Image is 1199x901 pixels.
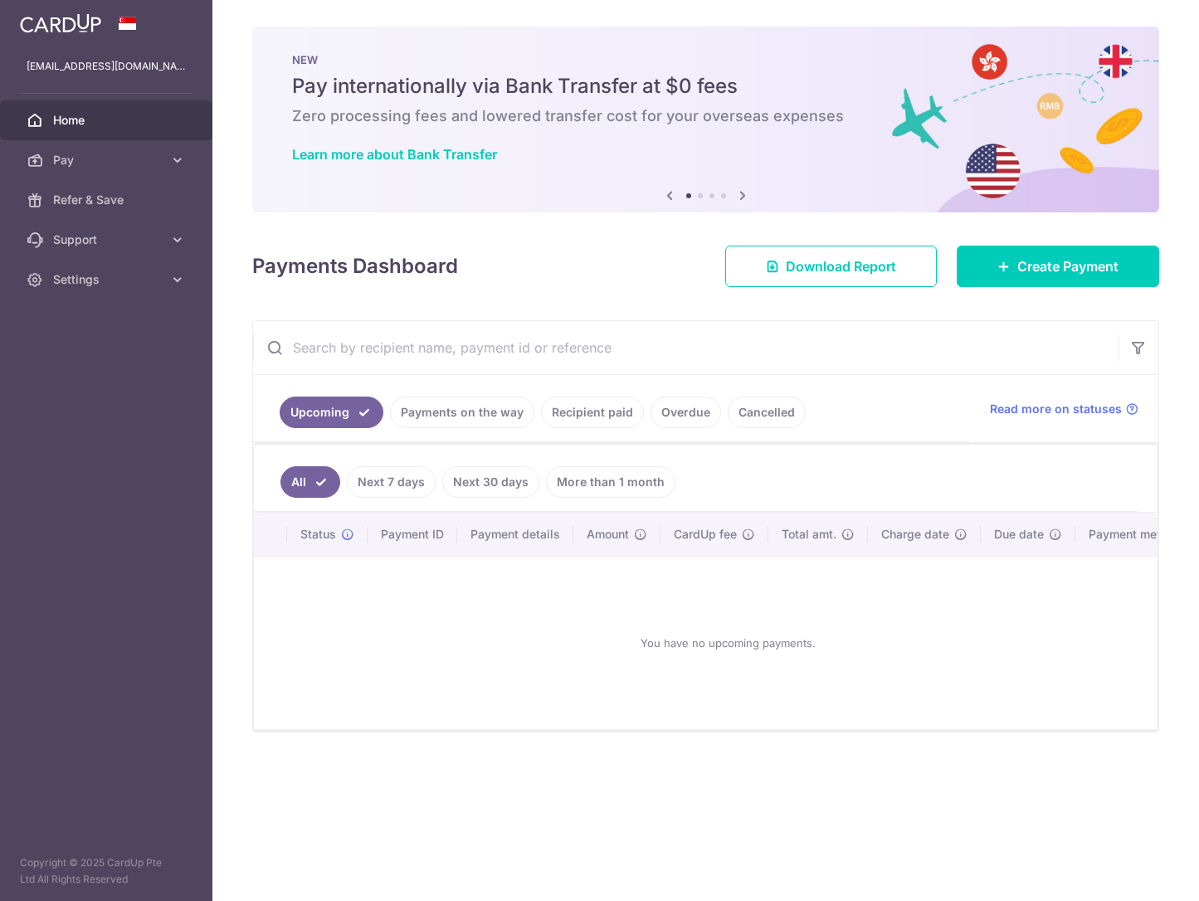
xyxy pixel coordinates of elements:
[274,570,1182,716] div: You have no upcoming payments.
[292,73,1119,100] h5: Pay internationally via Bank Transfer at $0 fees
[27,58,186,75] p: [EMAIL_ADDRESS][DOMAIN_NAME]
[728,397,806,428] a: Cancelled
[546,466,675,498] a: More than 1 month
[252,251,458,281] h4: Payments Dashboard
[994,526,1044,543] span: Due date
[651,397,721,428] a: Overdue
[881,526,949,543] span: Charge date
[541,397,644,428] a: Recipient paid
[280,397,383,428] a: Upcoming
[957,246,1159,287] a: Create Payment
[990,401,1122,417] span: Read more on statuses
[368,513,457,556] th: Payment ID
[292,53,1119,66] p: NEW
[280,466,340,498] a: All
[20,13,101,33] img: CardUp
[347,466,436,498] a: Next 7 days
[782,526,836,543] span: Total amt.
[53,271,163,288] span: Settings
[300,526,336,543] span: Status
[292,146,497,163] a: Learn more about Bank Transfer
[292,106,1119,126] h6: Zero processing fees and lowered transfer cost for your overseas expenses
[53,192,163,208] span: Refer & Save
[457,513,573,556] th: Payment details
[442,466,539,498] a: Next 30 days
[53,112,163,129] span: Home
[252,27,1159,212] img: Bank transfer banner
[674,526,737,543] span: CardUp fee
[253,321,1119,374] input: Search by recipient name, payment id or reference
[587,526,629,543] span: Amount
[390,397,534,428] a: Payments on the way
[1017,256,1119,276] span: Create Payment
[53,231,163,248] span: Support
[990,401,1138,417] a: Read more on statuses
[53,152,163,168] span: Pay
[725,246,937,287] a: Download Report
[786,256,896,276] span: Download Report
